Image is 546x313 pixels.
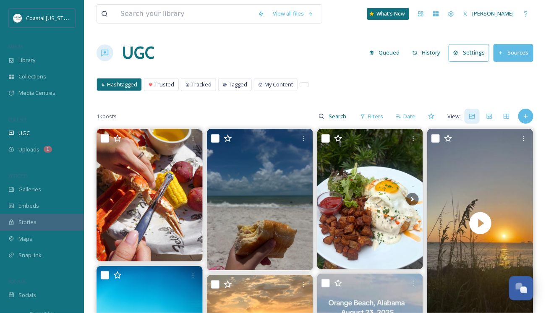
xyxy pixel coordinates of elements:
span: Maps [18,235,32,243]
span: SOCIALS [8,278,25,284]
div: 1 [44,146,52,153]
span: UGC [18,129,30,137]
a: What's New [367,8,409,20]
span: My Content [264,81,293,89]
span: MEDIA [8,43,23,50]
span: Library [18,56,35,64]
span: [PERSON_NAME] [473,10,514,17]
img: Brunch is served from 10-2! Join us! [317,129,423,269]
img: We all have our own game plan… 🦀🌽🥔 Which order are you diving in? 1. Potatoes, corn, crab 2. Crab... [97,129,203,261]
span: Socials [18,291,36,299]
span: Tagged [229,81,247,89]
a: [PERSON_NAME] [459,5,518,22]
span: Trusted [154,81,174,89]
span: Collections [18,73,46,81]
button: Settings [449,44,489,61]
span: Tracked [191,81,212,89]
span: WIDGETS [8,172,28,179]
button: Queued [365,44,404,61]
a: UGC [122,40,154,65]
span: 1k posts [97,112,117,120]
span: Media Centres [18,89,55,97]
span: Galleries [18,185,41,193]
input: Search [324,108,352,125]
input: Search your library [116,5,253,23]
a: Settings [449,44,494,61]
button: History [408,44,445,61]
span: View: [447,112,461,120]
span: Hashtagged [107,81,137,89]
span: Filters [368,112,383,120]
span: Embeds [18,202,39,210]
span: SnapLink [18,251,42,259]
span: Coastal [US_STATE] [26,14,74,22]
a: View all files [269,5,318,22]
a: Queued [365,44,408,61]
span: Stories [18,218,37,226]
img: Sometimes all you need is a fresh loaf, some good cheese, and a few slices of turkey. This view m... [207,129,313,270]
span: Date [403,112,415,120]
span: COLLECT [8,116,26,123]
button: Sources [494,44,533,61]
span: Uploads [18,146,39,154]
a: History [408,44,449,61]
img: download%20%281%29.jpeg [13,14,22,22]
button: Open Chat [509,276,533,300]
